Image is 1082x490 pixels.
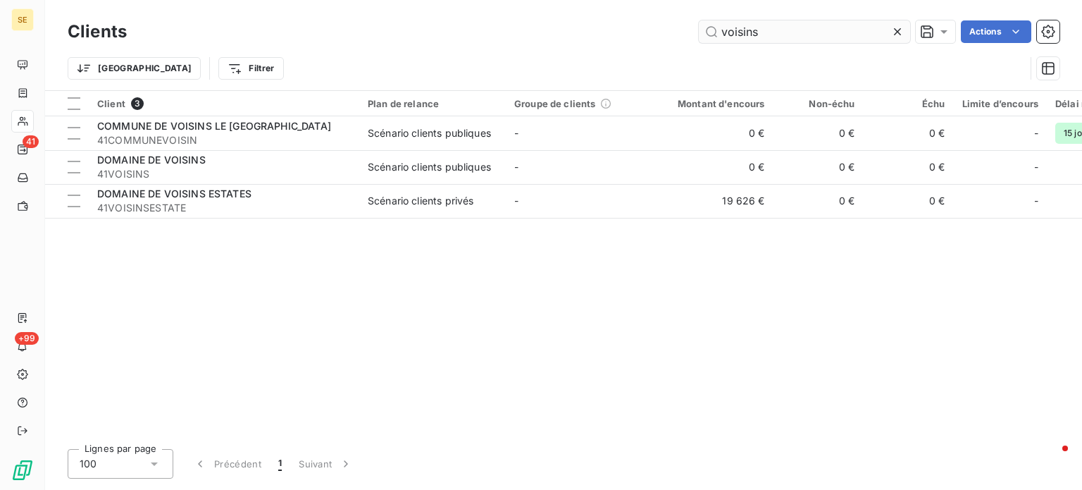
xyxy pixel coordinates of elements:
button: 1 [270,449,290,479]
iframe: Intercom live chat [1034,442,1068,476]
img: Logo LeanPay [11,459,34,482]
input: Rechercher [699,20,910,43]
div: Montant d'encours [661,98,765,109]
div: Non-échu [782,98,855,109]
button: Filtrer [218,57,283,80]
span: - [1034,126,1038,140]
div: Scénario clients publiques [368,160,491,174]
td: 0 € [864,184,954,218]
button: Suivant [290,449,361,479]
div: Échu [872,98,945,109]
span: - [514,127,518,139]
td: 0 € [864,150,954,184]
button: Actions [961,20,1031,43]
td: 0 € [773,184,864,218]
span: 1 [278,457,282,471]
td: 0 € [652,116,773,150]
div: Scénario clients privés [368,194,473,208]
td: 19 626 € [652,184,773,218]
td: 0 € [864,116,954,150]
span: - [514,195,518,207]
span: - [1034,160,1038,174]
div: Scénario clients publiques [368,126,491,140]
span: 41VOISINSESTATE [97,201,351,215]
span: 41COMMUNEVOISIN [97,133,351,147]
span: Client [97,98,125,109]
div: Limite d’encours [962,98,1038,109]
span: 41 [23,135,39,148]
td: 0 € [652,150,773,184]
span: DOMAINE DE VOISINS ESTATES [97,188,251,200]
td: 0 € [773,116,864,150]
div: SE [11,8,34,31]
span: DOMAINE DE VOISINS [97,154,206,166]
button: Précédent [185,449,270,479]
td: 0 € [773,150,864,184]
span: 3 [131,97,144,110]
button: [GEOGRAPHIC_DATA] [68,57,201,80]
span: 100 [80,457,97,471]
span: COMMUNE DE VOISINS LE [GEOGRAPHIC_DATA] [97,120,331,132]
h3: Clients [68,19,127,44]
span: +99 [15,332,39,345]
span: Groupe de clients [514,98,596,109]
span: - [514,161,518,173]
span: 41VOISINS [97,167,351,181]
div: Plan de relance [368,98,497,109]
span: - [1034,194,1038,208]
